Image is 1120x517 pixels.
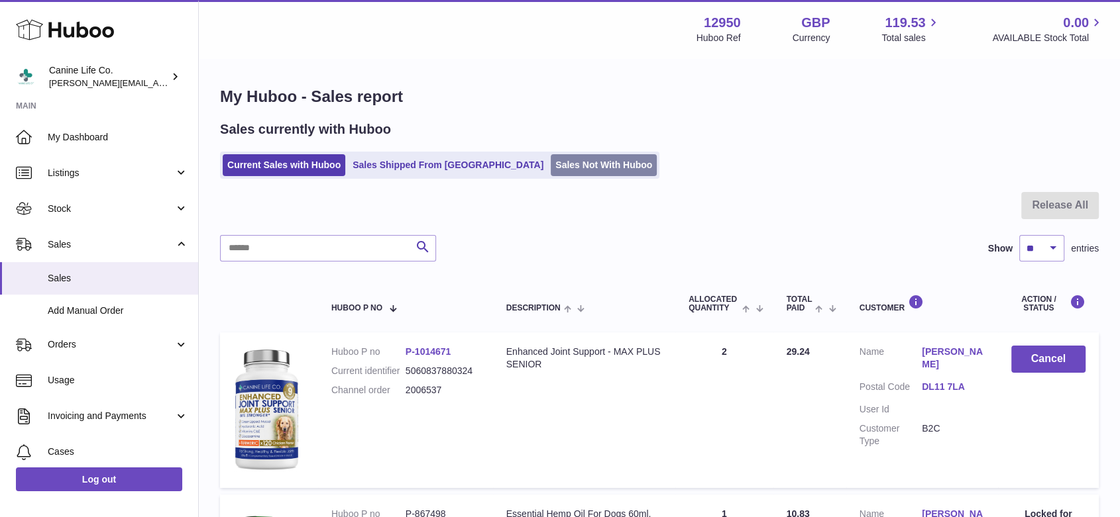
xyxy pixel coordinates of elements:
[787,295,812,312] span: Total paid
[1011,346,1086,373] button: Cancel
[49,64,168,89] div: Canine Life Co.
[551,154,657,176] a: Sales Not With Huboo
[801,14,830,32] strong: GBP
[793,32,830,44] div: Currency
[331,365,406,377] dt: Current identifier
[922,422,984,447] dd: B2C
[922,346,984,371] a: [PERSON_NAME]
[988,242,1013,255] label: Show
[48,203,174,215] span: Stock
[881,32,940,44] span: Total sales
[48,374,188,387] span: Usage
[48,305,188,317] span: Add Manual Order
[49,77,266,88] span: [PERSON_NAME][EMAIL_ADDRESS][DOMAIN_NAME]
[48,446,188,458] span: Cases
[1063,14,1089,32] span: 0.00
[506,304,561,312] span: Description
[48,238,174,251] span: Sales
[48,338,174,351] span: Orders
[787,346,810,357] span: 29.24
[860,422,922,447] dt: Customer Type
[1071,242,1099,255] span: entries
[406,365,480,377] dd: 5060837880324
[223,154,345,176] a: Current Sales with Huboo
[506,346,662,371] div: Enhanced Joint Support - MAX PLUS SENIOR
[48,272,188,285] span: Sales
[860,346,922,374] dt: Name
[16,467,182,491] a: Log out
[220,86,1099,107] h1: My Huboo - Sales report
[220,120,391,138] h2: Sales currently with Huboo
[1011,295,1086,312] div: Action / Status
[922,381,984,393] a: DL11 7LA
[331,346,406,358] dt: Huboo P no
[689,295,739,312] span: ALLOCATED Quantity
[885,14,925,32] span: 119.53
[233,346,300,471] img: 129501732536582.jpg
[860,295,985,312] div: Customer
[16,67,36,87] img: kevin@clsgltd.co.uk
[860,403,922,416] dt: User Id
[331,384,406,397] dt: Channel order
[881,14,940,44] a: 119.53 Total sales
[406,384,480,397] dd: 2006537
[331,304,382,312] span: Huboo P no
[675,332,773,487] td: 2
[860,381,922,397] dt: Postal Code
[697,32,741,44] div: Huboo Ref
[348,154,548,176] a: Sales Shipped From [GEOGRAPHIC_DATA]
[992,14,1104,44] a: 0.00 AVAILABLE Stock Total
[48,410,174,422] span: Invoicing and Payments
[406,346,451,357] a: P-1014671
[48,131,188,144] span: My Dashboard
[992,32,1104,44] span: AVAILABLE Stock Total
[704,14,741,32] strong: 12950
[48,167,174,179] span: Listings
